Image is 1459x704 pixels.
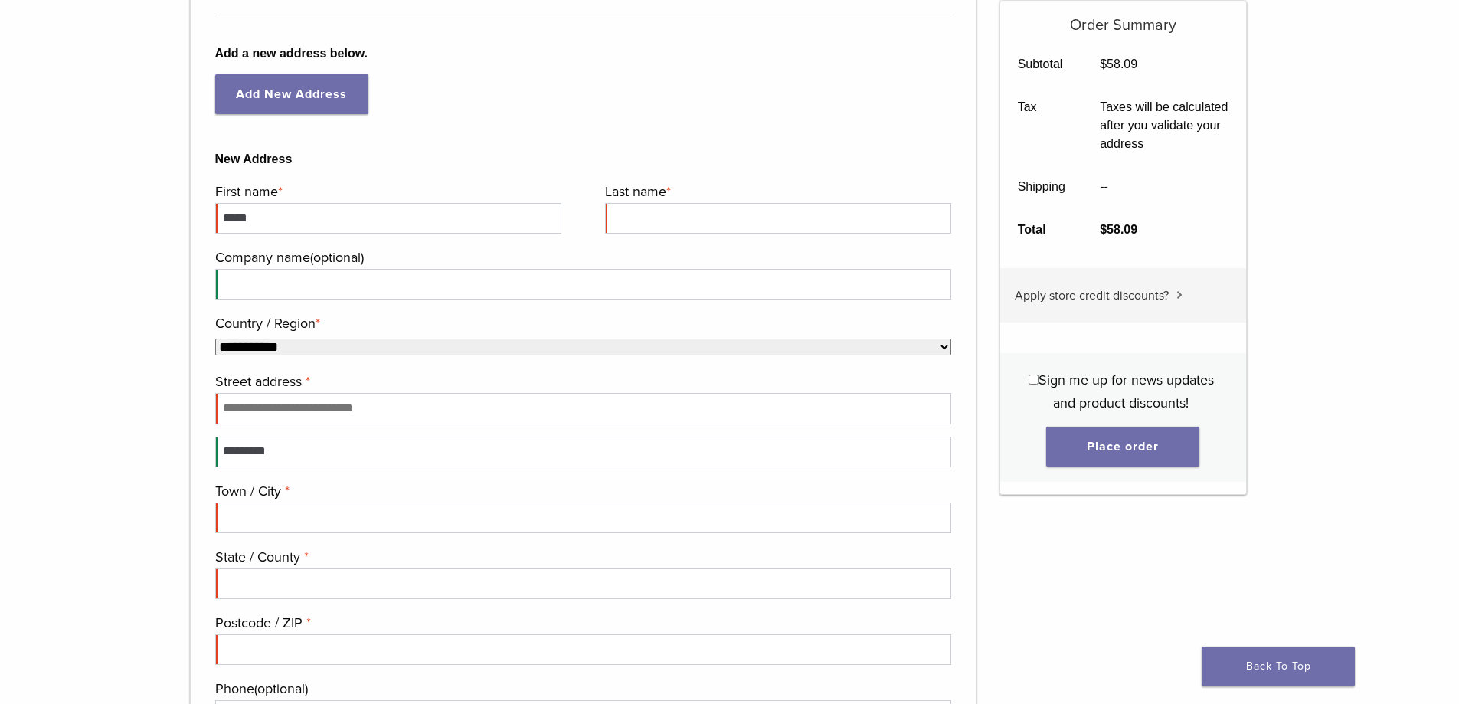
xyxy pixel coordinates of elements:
[1202,647,1355,686] a: Back To Top
[1000,86,1083,165] th: Tax
[605,180,947,203] label: Last name
[1000,165,1083,208] th: Shipping
[215,611,948,634] label: Postcode / ZIP
[254,680,308,697] span: (optional)
[1039,372,1214,411] span: Sign me up for news updates and product discounts!
[1100,223,1137,236] bdi: 58.09
[310,249,364,266] span: (optional)
[215,74,368,114] a: Add New Address
[215,545,948,568] label: State / County
[1015,288,1169,303] span: Apply store credit discounts?
[215,677,948,700] label: Phone
[215,480,948,503] label: Town / City
[215,44,952,63] b: Add a new address below.
[1100,57,1107,70] span: $
[215,370,948,393] label: Street address
[215,180,558,203] label: First name
[1046,427,1199,467] button: Place order
[1100,180,1108,193] span: --
[1176,291,1183,299] img: caret.svg
[1100,57,1137,70] bdi: 58.09
[1000,1,1246,34] h5: Order Summary
[215,150,952,169] b: New Address
[1029,375,1039,385] input: Sign me up for news updates and product discounts!
[1100,223,1107,236] span: $
[215,312,948,335] label: Country / Region
[215,246,948,269] label: Company name
[1000,208,1083,251] th: Total
[1083,86,1246,165] td: Taxes will be calculated after you validate your address
[1000,43,1083,86] th: Subtotal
